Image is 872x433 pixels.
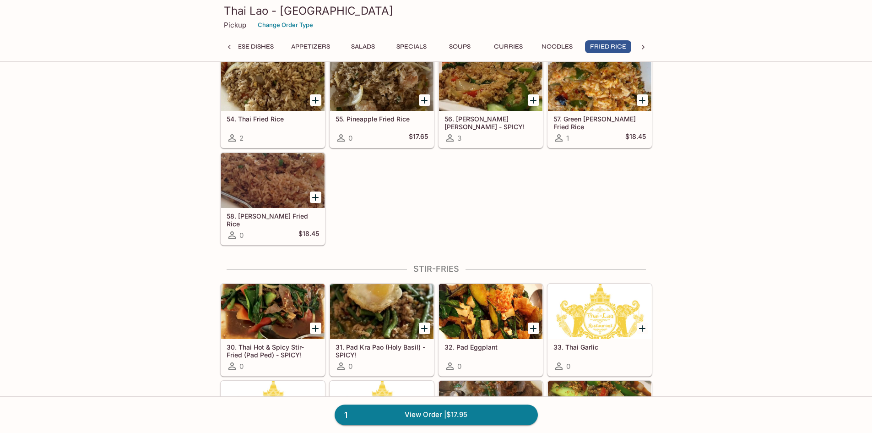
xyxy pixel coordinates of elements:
[547,55,652,148] a: 57. Green [PERSON_NAME] Fried Rice1$18.45
[457,362,461,371] span: 0
[566,134,569,143] span: 1
[221,55,325,148] a: 54. Thai Fried Rice2
[224,4,649,18] h3: Thai Lao - [GEOGRAPHIC_DATA]
[330,284,433,339] div: 31. Pad Kra Pao (Holy Basil) - SPICY!
[221,153,325,245] a: 58. [PERSON_NAME] Fried Rice0$18.45
[419,94,430,106] button: Add 55. Pineapple Fried Rice
[444,343,537,351] h5: 32. Pad Eggplant
[221,153,325,208] div: 58. Tom Yum Fried Rice
[298,230,319,241] h5: $18.45
[339,409,353,422] span: 1
[439,284,542,339] div: 32. Pad Eggplant
[536,40,578,53] button: Noodles
[391,40,432,53] button: Specials
[439,284,543,376] a: 32. Pad Eggplant0
[204,40,279,53] button: Vietnamese Dishes
[221,284,325,339] div: 30. Thai Hot & Spicy Stir-Fried (Pad Ped) - SPICY!
[637,94,648,106] button: Add 57. Green Curry Fried Rice
[227,212,319,227] h5: 58. [PERSON_NAME] Fried Rice
[439,56,542,111] div: 56. Basil Fried Rice - SPICY!
[227,343,319,358] h5: 30. Thai Hot & Spicy Stir-Fried (Pad Ped) - SPICY!
[336,115,428,123] h5: 55. Pineapple Fried Rice
[547,284,652,376] a: 33. Thai Garlic0
[286,40,335,53] button: Appetizers
[336,343,428,358] h5: 31. Pad Kra Pao (Holy Basil) - SPICY!
[330,55,434,148] a: 55. Pineapple Fried Rice0$17.65
[310,323,321,334] button: Add 30. Thai Hot & Spicy Stir-Fried (Pad Ped) - SPICY!
[457,134,461,143] span: 3
[566,362,570,371] span: 0
[488,40,529,53] button: Curries
[439,55,543,148] a: 56. [PERSON_NAME] [PERSON_NAME] - SPICY!3
[409,132,428,143] h5: $17.65
[221,284,325,376] a: 30. Thai Hot & Spicy Stir-Fried (Pad Ped) - SPICY!0
[239,362,244,371] span: 0
[548,56,651,111] div: 57. Green Curry Fried Rice
[528,323,539,334] button: Add 32. Pad Eggplant
[330,56,433,111] div: 55. Pineapple Fried Rice
[221,56,325,111] div: 54. Thai Fried Rice
[348,134,352,143] span: 0
[528,94,539,106] button: Add 56. Basil Fried Rice - SPICY!
[444,115,537,130] h5: 56. [PERSON_NAME] [PERSON_NAME] - SPICY!
[625,132,646,143] h5: $18.45
[227,115,319,123] h5: 54. Thai Fried Rice
[254,18,317,32] button: Change Order Type
[224,21,246,29] p: Pickup
[342,40,384,53] button: Salads
[439,40,481,53] button: Soups
[310,94,321,106] button: Add 54. Thai Fried Rice
[548,284,651,339] div: 33. Thai Garlic
[553,343,646,351] h5: 33. Thai Garlic
[585,40,631,53] button: Fried Rice
[419,323,430,334] button: Add 31. Pad Kra Pao (Holy Basil) - SPICY!
[348,362,352,371] span: 0
[310,192,321,203] button: Add 58. Tom Yum Fried Rice
[239,231,244,240] span: 0
[637,323,648,334] button: Add 33. Thai Garlic
[335,405,538,425] a: 1View Order |$17.95
[553,115,646,130] h5: 57. Green [PERSON_NAME] Fried Rice
[330,284,434,376] a: 31. Pad Kra Pao (Holy Basil) - SPICY!0
[220,264,652,274] h4: Stir-Fries
[239,134,244,143] span: 2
